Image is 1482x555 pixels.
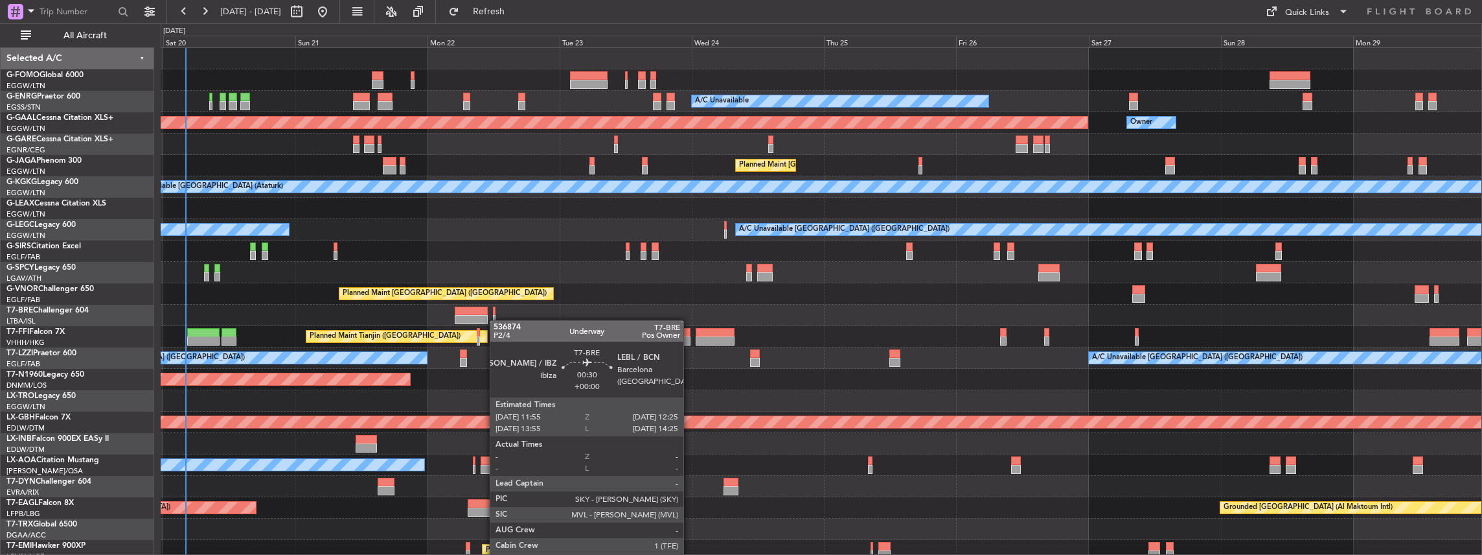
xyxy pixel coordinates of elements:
[6,285,38,293] span: G-VNOR
[6,93,37,100] span: G-ENRG
[6,264,76,272] a: G-SPCYLegacy 650
[560,36,692,47] div: Tue 23
[40,2,114,21] input: Trip Number
[6,145,45,155] a: EGNR/CEG
[6,445,45,455] a: EDLW/DTM
[6,328,29,336] span: T7-FFI
[442,1,520,22] button: Refresh
[6,456,36,464] span: LX-AOA
[6,466,83,476] a: [PERSON_NAME]/QSA
[6,402,45,412] a: EGGW/LTN
[6,392,76,400] a: LX-TROLegacy 650
[6,136,113,143] a: G-GARECessna Citation XLS+
[6,114,36,122] span: G-GAAL
[6,542,32,550] span: T7-EMI
[427,36,560,47] div: Mon 22
[163,26,185,37] div: [DATE]
[6,200,106,207] a: G-LEAXCessna Citation XLS
[163,36,295,47] div: Sat 20
[14,25,141,46] button: All Aircraft
[6,285,94,293] a: G-VNORChallenger 650
[1130,113,1152,132] div: Owner
[6,93,80,100] a: G-ENRGPraetor 600
[6,157,36,165] span: G-JAGA
[6,316,36,326] a: LTBA/ISL
[122,177,283,196] div: A/C Unavailable [GEOGRAPHIC_DATA] (Ataturk)
[6,478,36,486] span: T7-DYN
[6,242,81,250] a: G-SIRSCitation Excel
[6,209,45,219] a: EGGW/LTN
[1259,1,1355,22] button: Quick Links
[1285,6,1329,19] div: Quick Links
[6,381,47,390] a: DNMM/LOS
[824,36,956,47] div: Thu 25
[6,499,38,507] span: T7-EAGL
[956,36,1088,47] div: Fri 26
[6,392,34,400] span: LX-TRO
[1224,498,1393,517] div: Grounded [GEOGRAPHIC_DATA] (Al Maktoum Intl)
[6,71,40,79] span: G-FOMO
[310,327,461,346] div: Planned Maint Tianjin ([GEOGRAPHIC_DATA])
[6,81,45,91] a: EGGW/LTN
[343,284,547,303] div: Planned Maint [GEOGRAPHIC_DATA] ([GEOGRAPHIC_DATA])
[6,307,89,314] a: T7-BREChallenger 604
[6,124,45,134] a: EGGW/LTN
[6,178,78,186] a: G-KGKGLegacy 600
[6,435,109,443] a: LX-INBFalcon 900EX EASy II
[6,242,31,250] span: G-SIRS
[6,414,71,421] a: LX-GBHFalcon 7X
[6,167,45,176] a: EGGW/LTN
[6,359,40,369] a: EGLF/FAB
[6,200,34,207] span: G-LEAX
[6,478,91,486] a: T7-DYNChallenger 604
[1089,36,1221,47] div: Sat 27
[6,157,82,165] a: G-JAGAPhenom 300
[6,435,32,443] span: LX-INB
[6,178,37,186] span: G-KGKG
[6,221,34,229] span: G-LEGC
[6,295,40,305] a: EGLF/FAB
[6,231,45,241] a: EGGW/LTN
[462,7,516,16] span: Refresh
[6,349,33,357] span: T7-LZZI
[695,91,749,111] div: A/C Unavailable
[739,220,950,239] div: A/C Unavailable [GEOGRAPHIC_DATA] ([GEOGRAPHIC_DATA])
[1092,348,1303,368] div: A/C Unavailable [GEOGRAPHIC_DATA] ([GEOGRAPHIC_DATA])
[6,328,65,336] a: T7-FFIFalcon 7X
[6,349,76,357] a: T7-LZZIPraetor 600
[6,102,41,112] a: EGSS/STN
[6,521,77,528] a: T7-TRXGlobal 6500
[6,274,41,283] a: LGAV/ATH
[6,423,45,433] a: EDLW/DTM
[295,36,427,47] div: Sun 21
[6,371,43,379] span: T7-N1960
[1221,36,1353,47] div: Sun 28
[6,114,113,122] a: G-GAALCessna Citation XLS+
[6,456,99,464] a: LX-AOACitation Mustang
[6,307,33,314] span: T7-BRE
[220,6,281,18] span: [DATE] - [DATE]
[6,136,36,143] span: G-GARE
[6,414,35,421] span: LX-GBH
[6,338,45,348] a: VHHH/HKG
[6,252,40,262] a: EGLF/FAB
[6,71,84,79] a: G-FOMOGlobal 6000
[6,530,46,540] a: DGAA/ACC
[739,156,943,175] div: Planned Maint [GEOGRAPHIC_DATA] ([GEOGRAPHIC_DATA])
[6,499,74,507] a: T7-EAGLFalcon 8X
[6,264,34,272] span: G-SPCY
[6,371,84,379] a: T7-N1960Legacy 650
[692,36,824,47] div: Wed 24
[6,509,40,519] a: LFPB/LBG
[34,31,137,40] span: All Aircraft
[6,542,85,550] a: T7-EMIHawker 900XP
[6,188,45,198] a: EGGW/LTN
[6,521,33,528] span: T7-TRX
[6,221,76,229] a: G-LEGCLegacy 600
[6,488,39,497] a: EVRA/RIX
